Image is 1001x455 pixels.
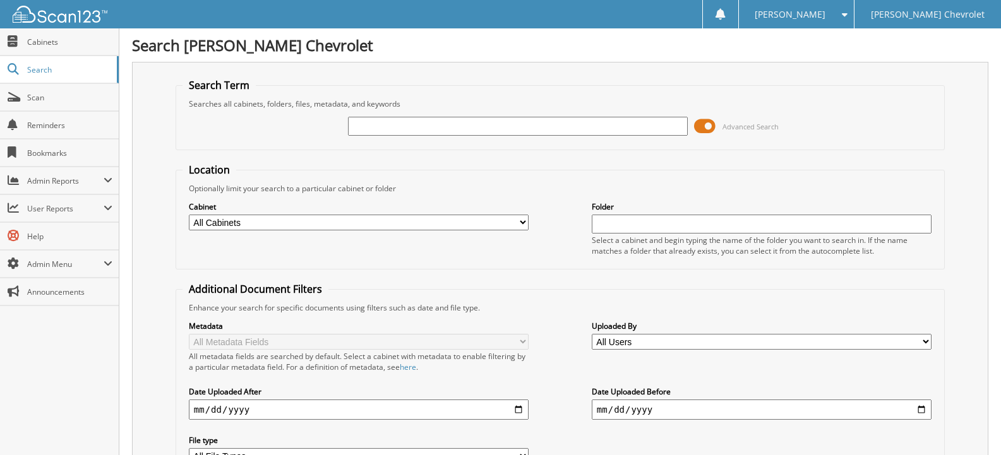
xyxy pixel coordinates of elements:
label: File type [189,435,529,446]
input: end [592,399,932,420]
legend: Location [183,163,236,177]
span: Admin Menu [27,259,104,269]
span: Reminders [27,120,112,131]
legend: Search Term [183,78,256,92]
div: Select a cabinet and begin typing the name of the folder you want to search in. If the name match... [592,235,932,256]
input: start [189,399,529,420]
span: [PERSON_NAME] [755,11,825,18]
legend: Additional Document Filters [183,282,328,296]
span: [PERSON_NAME] Chevrolet [871,11,985,18]
label: Metadata [189,321,529,331]
div: Enhance your search for specific documents using filters such as date and file type. [183,302,938,313]
label: Date Uploaded After [189,386,529,397]
span: Admin Reports [27,175,104,186]
img: scan123-logo-white.svg [13,6,107,23]
div: Searches all cabinets, folders, files, metadata, and keywords [183,98,938,109]
a: here [400,362,416,372]
label: Uploaded By [592,321,932,331]
span: Cabinets [27,37,112,47]
h1: Search [PERSON_NAME] Chevrolet [132,35,988,56]
span: Announcements [27,287,112,297]
span: Scan [27,92,112,103]
div: All metadata fields are searched by default. Select a cabinet with metadata to enable filtering b... [189,351,529,372]
label: Cabinet [189,201,529,212]
label: Folder [592,201,932,212]
span: User Reports [27,203,104,214]
label: Date Uploaded Before [592,386,932,397]
span: Bookmarks [27,148,112,158]
span: Search [27,64,111,75]
span: Advanced Search [722,122,779,131]
span: Help [27,231,112,242]
div: Optionally limit your search to a particular cabinet or folder [183,183,938,194]
iframe: Chat Widget [938,394,1001,455]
